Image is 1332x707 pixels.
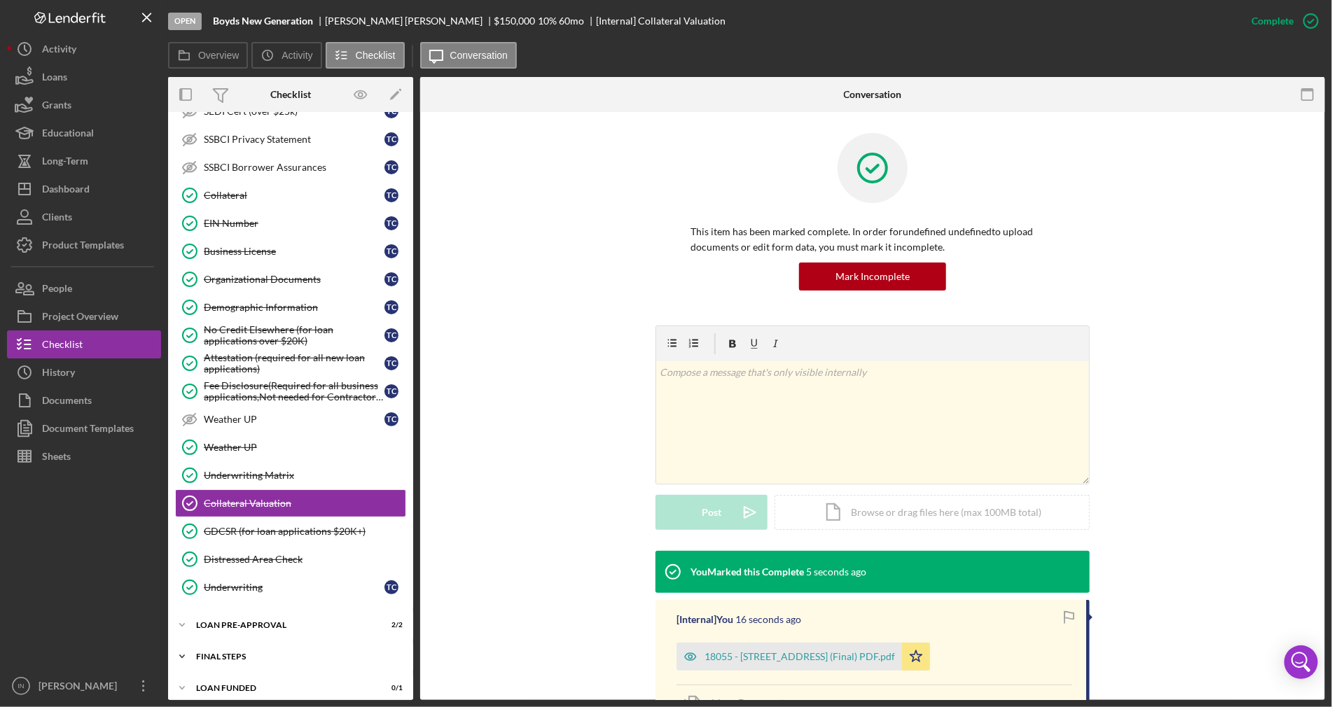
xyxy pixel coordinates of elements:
div: SSBCI Borrower Assurances [204,162,384,173]
div: Open Intercom Messenger [1284,645,1318,679]
div: Collateral [204,190,384,201]
div: T C [384,216,398,230]
div: T C [384,244,398,258]
div: Checklist [270,89,311,100]
a: GDCSR (for loan applications $20K+) [175,517,406,545]
button: Project Overview [7,302,161,330]
div: Project Overview [42,302,118,334]
div: Loans [42,63,67,94]
div: Documents [42,386,92,418]
div: Open [168,13,202,30]
div: Fee Disclosure(Required for all business applications,Not needed for Contractor loans) [204,380,384,402]
label: Checklist [356,50,396,61]
div: 18055 - [STREET_ADDRESS] (Final) PDF.pdf [705,651,895,662]
div: T C [384,272,398,286]
div: Educational [42,119,94,150]
div: Product Templates [42,231,124,262]
time: 2025-09-25 05:46 [806,566,866,577]
a: Grants [7,91,161,119]
a: Fee Disclosure(Required for all business applications,Not needed for Contractor loans)TC [175,377,406,405]
div: T C [384,580,398,594]
div: T C [384,300,398,314]
div: T C [384,384,398,398]
div: 2 / 2 [377,621,403,629]
div: Post [702,495,721,530]
div: Attestation (required for all new loan applications) [204,352,384,374]
div: Demographic Information [204,302,384,313]
button: Overview [168,42,248,69]
a: Organizational DocumentsTC [175,265,406,293]
div: LOAN PRE-APPROVAL [196,621,368,629]
div: T C [384,132,398,146]
a: Collateral Valuation [175,489,406,517]
div: [Internal] Collateral Valuation [596,15,726,27]
label: Conversation [450,50,508,61]
div: 0 / 1 [377,684,403,692]
a: CollateralTC [175,181,406,209]
div: T C [384,188,398,202]
button: Mark Incomplete [799,262,946,290]
b: Boyds New Generation [213,15,313,27]
div: Conversation [844,89,902,100]
button: People [7,274,161,302]
div: Organizational Documents [204,274,384,285]
div: Complete [1251,7,1293,35]
button: Checklist [326,42,405,69]
a: Weather UP [175,433,406,461]
div: Weather UP [204,442,405,453]
div: [Internal] You [677,614,733,625]
button: Sheets [7,442,161,470]
a: Weather UPTC [175,405,406,433]
div: Mark Incomplete [835,262,910,290]
a: Clients [7,203,161,231]
button: Documents [7,386,161,414]
button: Long-Term [7,147,161,175]
div: Collateral Valuation [204,498,405,509]
button: Post [655,495,768,530]
button: Checklist [7,330,161,358]
div: People [42,274,72,306]
div: GDCSR (for loan applications $20K+) [204,526,405,537]
div: Business License [204,246,384,257]
label: Activity [282,50,312,61]
div: 10 % [538,15,557,27]
button: Loans [7,63,161,91]
button: Educational [7,119,161,147]
time: 2025-09-25 05:46 [735,614,801,625]
a: Business LicenseTC [175,237,406,265]
div: Checklist [42,330,83,362]
a: Document Templates [7,414,161,442]
button: Dashboard [7,175,161,203]
span: $150,000 [494,15,536,27]
a: UnderwritingTC [175,573,406,601]
a: Underwriting Matrix [175,461,406,489]
div: No Credit Elsewhere (for loan applications over $20K) [204,324,384,346]
button: Product Templates [7,231,161,259]
div: T C [384,356,398,370]
div: SSBCI Privacy Statement [204,134,384,145]
a: SSBCI Privacy StatementTC [175,125,406,153]
button: Complete [1237,7,1325,35]
button: 18055 - [STREET_ADDRESS] (Final) PDF.pdf [677,643,930,671]
button: Conversation [420,42,518,69]
a: No Credit Elsewhere (for loan applications over $20K)TC [175,321,406,349]
div: [PERSON_NAME] [PERSON_NAME] [325,15,494,27]
div: EIN Number [204,218,384,229]
div: FINAL STEPS [196,652,396,661]
div: Grants [42,91,71,122]
div: LOAN FUNDED [196,684,368,692]
button: IN[PERSON_NAME] [7,672,161,700]
button: Activity [251,42,321,69]
div: Activity [42,35,76,66]
a: Attestation (required for all new loan applications)TC [175,349,406,377]
div: Distressed Area Check [204,554,405,565]
button: Activity [7,35,161,63]
div: Document Templates [42,414,134,446]
div: 60 mo [559,15,584,27]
